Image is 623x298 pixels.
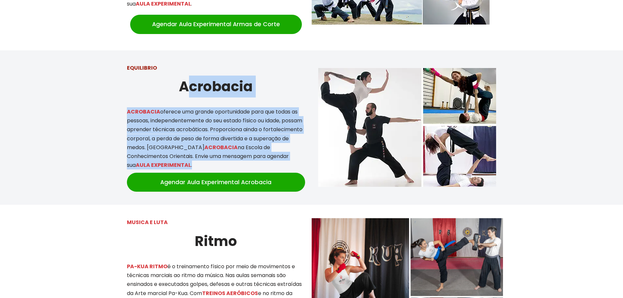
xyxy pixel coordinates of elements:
a: Agendar Aula Experimental Acrobacia [127,173,305,192]
strong: Ritmo [195,232,237,251]
mark: TREINOS AERÓBICOS [202,289,258,297]
p: oferece uma grande oportunidade para que todas as pessoas, independentemente do seu estado físico... [127,107,305,169]
mark: ACROBACIA [127,108,160,115]
mark: MUSICA E LUTA [127,219,168,226]
mark: ACROBACIA [204,144,238,151]
mark: PA-KUA RITMO [127,263,167,270]
a: Agendar Aula Experimental Armas de Corte [130,15,302,34]
strong: EQUILIBRIO [127,64,157,72]
strong: Acrobacia [179,77,253,96]
mark: AULA EXPERIMENTAL [136,161,191,169]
